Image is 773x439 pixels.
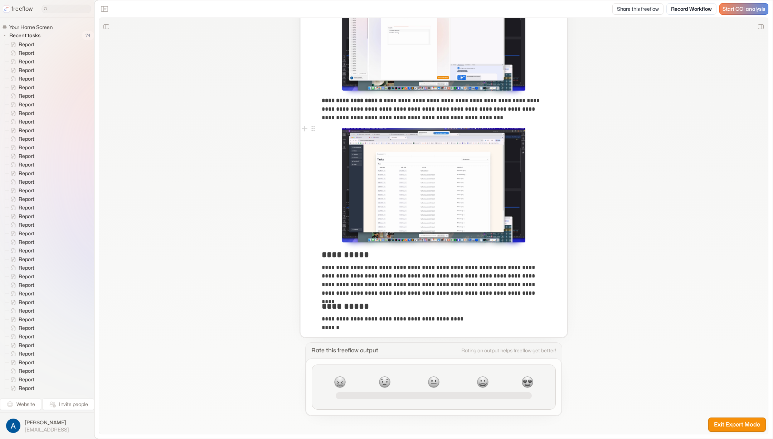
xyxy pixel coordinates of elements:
a: Report [5,221,37,229]
img: Mediocre [427,375,441,389]
span: Report [17,299,37,306]
span: Report [17,385,37,392]
span: Report [17,333,37,340]
span: Report [17,75,37,82]
span: Report [17,187,37,194]
button: Exit Expert Mode [708,418,766,432]
span: Report [17,110,37,117]
a: Report [5,126,37,135]
span: Report [17,178,37,185]
a: Your Home Screen [2,24,55,31]
span: Your Home Screen [8,24,55,31]
p: Rate this freeflow output [311,347,458,354]
span: [EMAIL_ADDRESS] [25,426,69,433]
a: Report [5,135,37,143]
span: Report [17,247,37,254]
a: Report [5,315,37,324]
span: Report [17,342,37,349]
a: Report [5,66,37,74]
span: Report [17,161,37,168]
a: Report [5,143,37,152]
span: Recent tasks [8,32,43,39]
a: Report [5,307,37,315]
img: Good [476,375,490,389]
span: Report [17,41,37,48]
span: Report [17,264,37,271]
a: Report [5,392,37,401]
a: Report [5,255,37,264]
span: Report [17,92,37,100]
a: Report [5,264,37,272]
span: Report [17,118,37,125]
span: 74 [82,31,94,40]
span: [PERSON_NAME] [25,419,69,426]
button: Add block [300,124,309,133]
a: Report [5,100,37,109]
a: Report [5,341,37,349]
a: Report [5,74,37,83]
a: Report [5,117,37,126]
a: Report [5,92,37,100]
a: Report [5,178,37,186]
span: Report [17,290,37,297]
span: Report [17,144,37,151]
a: Report [5,272,37,281]
img: Bad [378,375,392,389]
span: Report [17,230,37,237]
span: Report [17,153,37,160]
a: freeflow [3,5,33,13]
a: Report [5,186,37,195]
span: Report [17,376,37,383]
a: Report [5,332,37,341]
span: Report [17,393,37,400]
a: Report [5,40,37,49]
span: Report [17,127,37,134]
a: Report [5,83,37,92]
span: Report [17,213,37,220]
a: Report [5,349,37,358]
span: Report [17,196,37,203]
span: Report [17,84,37,91]
a: Report [5,57,37,66]
a: Report [5,229,37,238]
a: Report [5,384,37,392]
a: Report [5,109,37,117]
span: Start COI analysis [723,6,765,12]
a: Report [5,195,37,203]
img: Awful [333,375,347,389]
button: Recent tasks [2,31,43,40]
span: Report [17,238,37,246]
a: Report [5,281,37,289]
a: Report [5,160,37,169]
span: Report [17,350,37,357]
a: Report [5,169,37,178]
a: Report [5,49,37,57]
a: Report [5,375,37,384]
p: Rating an output helps freeflow get better! [461,347,556,354]
button: Invite people [43,399,94,410]
button: [PERSON_NAME][EMAIL_ADDRESS] [4,417,90,435]
span: Report [17,204,37,211]
span: Report [17,324,37,332]
span: Report [17,359,37,366]
a: Report [5,289,37,298]
a: Report [5,152,37,160]
span: Report [17,135,37,143]
span: Report [17,307,37,314]
img: profile [6,419,20,433]
p: freeflow [11,5,33,13]
button: Open block menu [309,124,317,133]
span: Report [17,49,37,57]
span: Report [17,221,37,228]
a: Report [5,367,37,375]
a: Start COI analysis [719,3,768,15]
span: Report [17,367,37,375]
a: Report [5,358,37,367]
span: Report [17,67,37,74]
a: Report [5,203,37,212]
a: Record Workflow [666,3,716,15]
span: Report [17,256,37,263]
span: Report [17,58,37,65]
img: Great [520,375,535,389]
a: Report [5,298,37,307]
